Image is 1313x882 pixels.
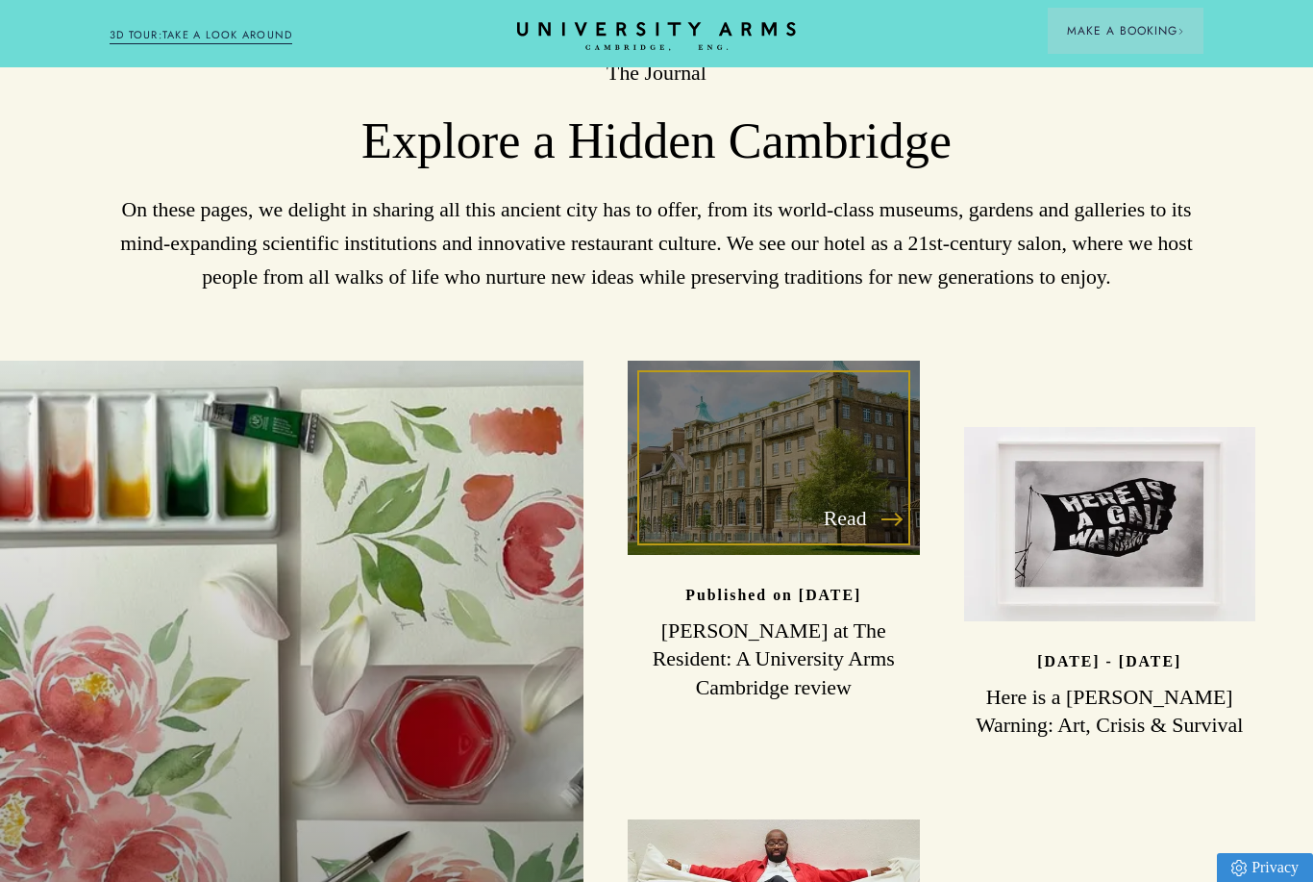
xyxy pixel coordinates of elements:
span: Make a Booking [1067,22,1184,39]
button: Make a BookingArrow icon [1048,8,1203,54]
a: 3D TOUR:TAKE A LOOK AROUND [110,27,293,44]
h3: [PERSON_NAME] at The Resident: A University Arms Cambridge review [628,617,920,703]
img: Privacy [1231,860,1247,876]
p: [DATE] - [DATE] [1037,653,1181,669]
h2: The Journal [110,60,1203,88]
a: image-51d7ad2dcc56b75882f48dda021d7848436ae3fe-750x500-jpg [DATE] - [DATE] Here is a [PERSON_NAME... [964,427,1256,742]
h3: Here is a [PERSON_NAME] Warning: Art, Crisis & Survival [964,684,1256,742]
a: Privacy [1217,853,1313,882]
h3: Explore a Hidden Cambridge [110,111,1203,172]
p: On these pages, we delight in sharing all this ancient city has to offer, from its world-class mu... [110,193,1203,293]
p: Published on [DATE] [685,587,861,603]
a: Read image-965cbf74f4edc1a4dafc1db8baedd5427c6ffa53-2500x1667-jpg Published on [DATE] [PERSON_NAM... [628,361,920,703]
img: Arrow icon [1177,28,1184,35]
a: Home [517,22,796,52]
